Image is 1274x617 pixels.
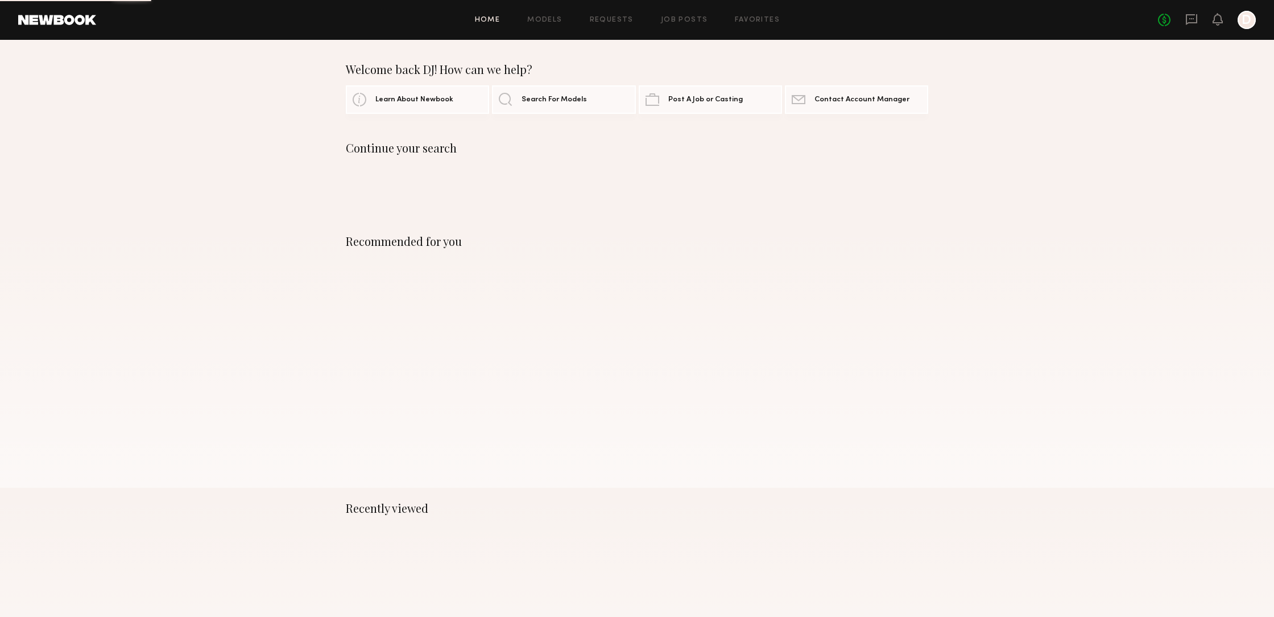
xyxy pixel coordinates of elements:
[1238,11,1256,29] a: D
[346,85,489,114] a: Learn About Newbook
[668,96,743,104] span: Post A Job or Casting
[346,141,928,155] div: Continue your search
[527,17,562,24] a: Models
[346,63,928,76] div: Welcome back DJ! How can we help?
[346,501,928,515] div: Recently viewed
[375,96,453,104] span: Learn About Newbook
[475,17,500,24] a: Home
[492,85,635,114] a: Search For Models
[346,235,928,248] div: Recommended for you
[522,96,587,104] span: Search For Models
[785,85,928,114] a: Contact Account Manager
[661,17,708,24] a: Job Posts
[735,17,780,24] a: Favorites
[814,96,909,104] span: Contact Account Manager
[639,85,782,114] a: Post A Job or Casting
[590,17,634,24] a: Requests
